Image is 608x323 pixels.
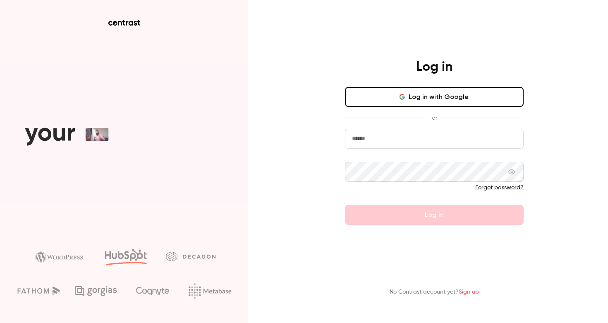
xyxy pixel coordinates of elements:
span: or [428,113,441,122]
img: decagon [166,252,215,261]
a: Forgot password? [475,185,524,190]
a: Sign up [459,289,479,295]
p: No Contrast account yet? [390,288,479,296]
button: Log in with Google [345,87,524,107]
h4: Log in [416,59,452,75]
